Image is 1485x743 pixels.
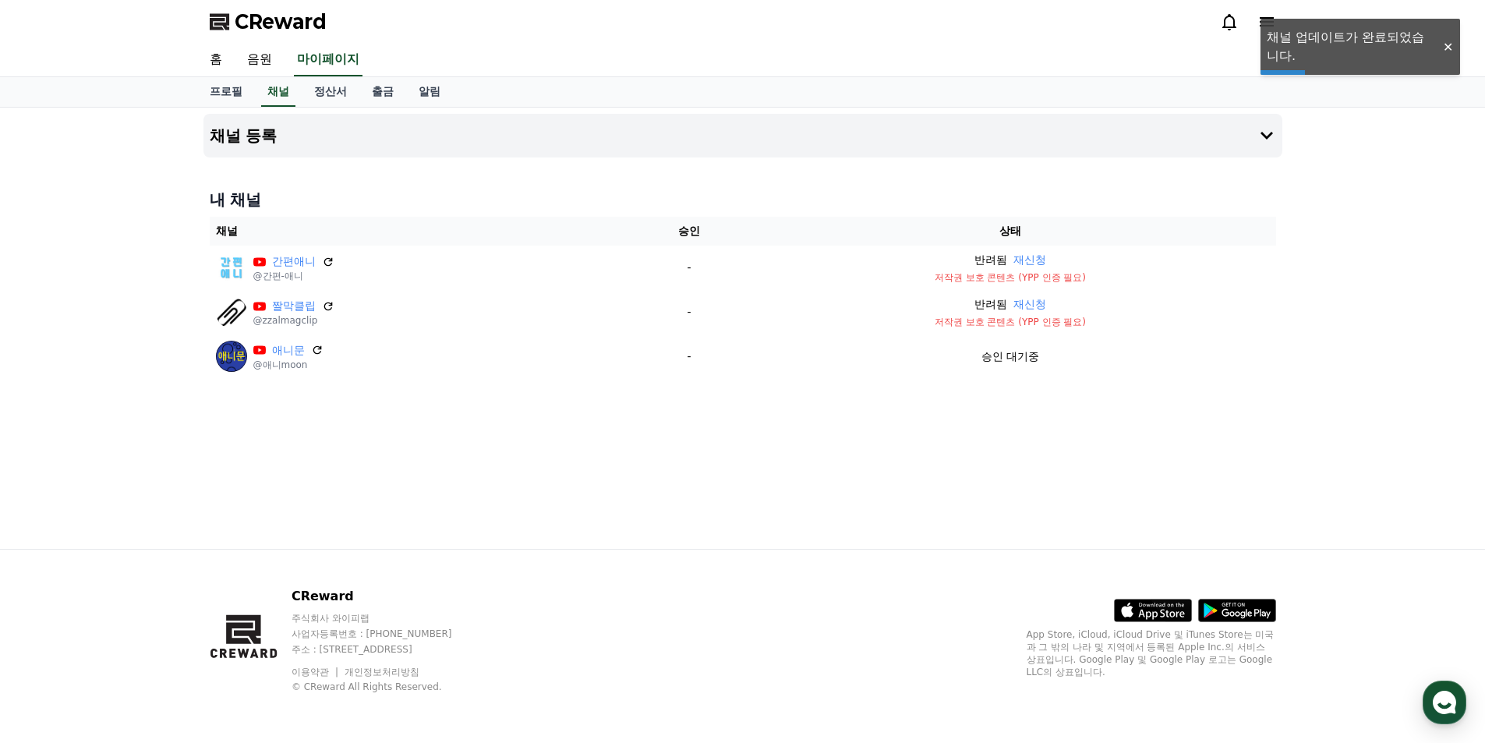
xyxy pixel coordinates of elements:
[5,494,103,533] a: 홈
[974,252,1007,268] p: 반려됨
[406,77,453,107] a: 알림
[744,217,1275,246] th: 상태
[272,342,305,359] a: 애니문
[640,260,739,276] p: -
[253,359,324,371] p: @애니moon
[235,44,285,76] a: 음원
[292,628,482,640] p: 사업자등록번호 : [PHONE_NUMBER]
[216,253,247,284] img: 간편애니
[292,643,482,656] p: 주소 : [STREET_ADDRESS]
[143,518,161,531] span: 대화
[1027,628,1276,678] p: App Store, iCloud, iCloud Drive 및 iTunes Store는 미국과 그 밖의 나라 및 지역에서 등록된 Apple Inc.의 서비스 상표입니다. Goo...
[201,494,299,533] a: 설정
[261,77,295,107] a: 채널
[235,9,327,34] span: CReward
[272,253,316,270] a: 간편애니
[103,494,201,533] a: 대화
[359,77,406,107] a: 출금
[203,114,1282,157] button: 채널 등록
[640,349,739,365] p: -
[210,127,278,144] h4: 채널 등록
[974,296,1007,313] p: 반려됨
[197,77,255,107] a: 프로필
[253,314,334,327] p: @zzalmagclip
[292,681,482,693] p: © CReward All Rights Reserved.
[751,271,1269,284] p: 저작권 보호 콘텐츠 (YPP 인증 필요)
[272,298,316,314] a: 짤막클립
[241,518,260,530] span: 설정
[210,189,1276,211] h4: 내 채널
[981,349,1039,365] p: 승인 대기중
[640,304,739,320] p: -
[292,667,341,678] a: 이용약관
[292,612,482,624] p: 주식회사 와이피랩
[292,587,482,606] p: CReward
[49,518,58,530] span: 홈
[1013,252,1046,268] button: 재신청
[1013,296,1046,313] button: 재신청
[197,44,235,76] a: 홈
[216,297,247,328] img: 짤막클립
[210,9,327,34] a: CReward
[751,316,1269,328] p: 저작권 보호 콘텐츠 (YPP 인증 필요)
[210,217,634,246] th: 채널
[345,667,419,678] a: 개인정보처리방침
[294,44,362,76] a: 마이페이지
[302,77,359,107] a: 정산서
[216,341,247,372] img: 애니문
[634,217,745,246] th: 승인
[253,270,334,282] p: @간편-애니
